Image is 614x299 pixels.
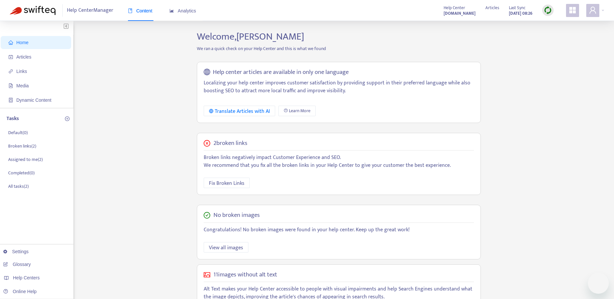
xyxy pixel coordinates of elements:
[204,69,210,76] span: global
[8,169,35,176] p: Completed ( 0 )
[204,212,210,219] span: check-circle
[589,6,597,14] span: user
[213,212,260,219] h5: No broken images
[444,10,476,17] strong: [DOMAIN_NAME]
[485,4,499,11] span: Articles
[8,69,13,74] span: link
[3,262,31,267] a: Glossary
[16,97,51,103] span: Dynamic Content
[8,129,28,136] p: Default ( 0 )
[204,242,248,253] button: View all images
[509,4,526,11] span: Last Sync
[588,273,609,294] iframe: Button to launch messaging window
[204,272,210,278] span: picture
[509,10,532,17] strong: [DATE] 08:26
[197,28,304,45] span: Welcome, [PERSON_NAME]
[444,4,465,11] span: Help Center
[289,107,310,114] span: Learn More
[13,275,40,280] span: Help Centers
[67,4,113,17] span: Help Center Manager
[204,79,474,95] p: Localizing your help center improves customer satisfaction by providing support in their preferre...
[213,140,247,147] h5: 2 broken links
[213,69,349,76] h5: Help center articles are available in only one language
[204,226,474,234] p: Congratulations! No broken images were found in your help center. Keep up the great work!
[204,106,275,116] button: Translate Articles with AI
[569,6,576,14] span: appstore
[10,6,55,15] img: Swifteq
[209,244,243,252] span: View all images
[8,40,13,45] span: home
[16,40,28,45] span: Home
[8,156,43,163] p: Assigned to me ( 2 )
[8,55,13,59] span: account-book
[128,8,152,13] span: Content
[169,8,196,13] span: Analytics
[65,116,70,121] span: plus-circle
[213,271,277,279] h5: 11 images without alt text
[128,9,133,13] span: book
[8,183,29,190] p: All tasks ( 2 )
[204,178,250,188] button: Fix Broken Links
[8,98,13,102] span: container
[3,289,37,294] a: Online Help
[192,45,486,52] p: We ran a quick check on your Help Center and this is what we found
[8,143,36,149] p: Broken links ( 2 )
[209,107,270,115] div: Translate Articles with AI
[16,54,31,60] span: Articles
[169,9,174,13] span: area-chart
[544,6,552,14] img: sync.dc5367851b00ba804db3.png
[16,83,29,88] span: Media
[444,9,476,17] a: [DOMAIN_NAME]
[204,140,210,147] span: close-circle
[3,249,29,254] a: Settings
[8,83,13,88] span: file-image
[7,115,19,123] p: Tasks
[204,154,474,169] p: Broken links negatively impact Customer Experience and SEO. We recommend that you fix all the bro...
[209,179,244,187] span: Fix Broken Links
[16,69,27,74] span: Links
[278,106,316,116] a: Learn More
